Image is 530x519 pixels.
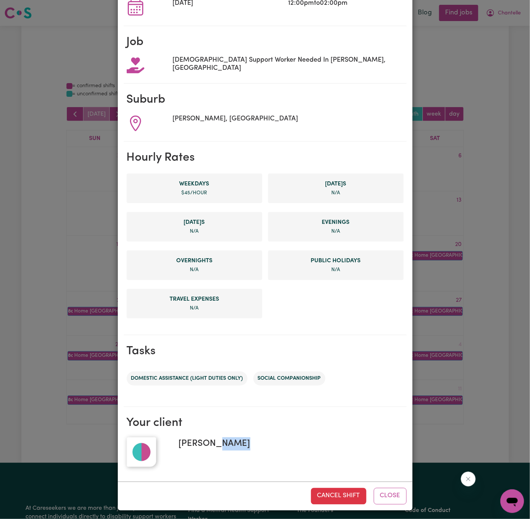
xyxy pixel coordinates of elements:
span: not specified [190,229,199,234]
span: not specified [331,229,340,234]
span: Need any help? [4,5,45,11]
iframe: Close message [461,472,476,486]
h2: Tasks [127,344,404,358]
span: Evening rate [274,218,398,227]
span: $ 45 /hour [182,191,207,195]
button: Cancel Shift [311,488,366,504]
span: [PERSON_NAME], [GEOGRAPHIC_DATA] [173,115,298,123]
button: Close [374,488,407,504]
span: not specified [190,267,199,272]
span: not specified [331,191,340,195]
iframe: Button to launch messaging window [500,489,524,513]
span: not specified [190,306,199,311]
h2: Job [127,35,404,49]
li: Domestic assistance (light duties only) [127,372,247,386]
li: Social companionship [253,372,325,386]
span: Travel Expense rate [133,295,256,304]
span: Public Holiday rate [274,256,398,265]
h2: Suburb [127,93,404,107]
img: default_profile_pic.99ad5853.jpg [127,437,156,467]
span: Weekday rate [133,180,256,188]
span: [PERSON_NAME] [173,437,250,451]
span: not specified [331,267,340,272]
span: [DEMOGRAPHIC_DATA] Support Worker Needed In [PERSON_NAME], [GEOGRAPHIC_DATA] [173,57,404,72]
span: Sunday rate [133,218,256,227]
h2: Hourly Rates [127,151,404,165]
span: Overnight rate [133,256,256,265]
h2: Your client [127,416,404,430]
span: Saturday rate [274,180,398,188]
